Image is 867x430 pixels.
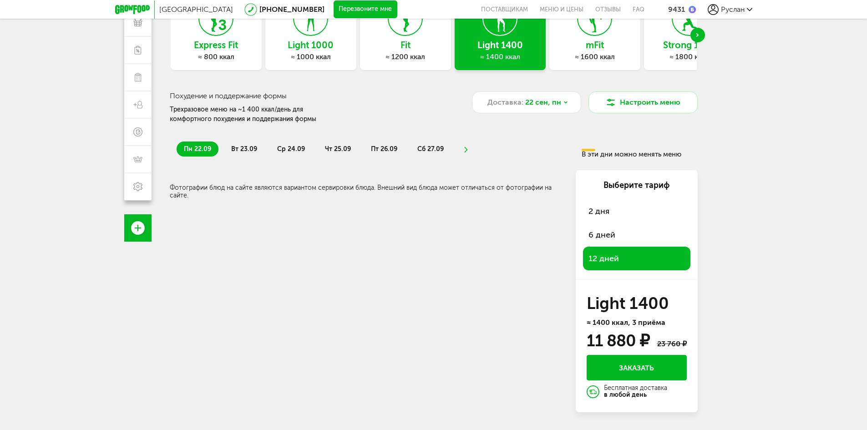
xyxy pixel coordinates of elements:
a: [PHONE_NUMBER] [259,5,324,14]
div: ≈ 800 ккал [171,52,262,61]
button: Перезвоните мне [334,0,397,19]
div: ≈ 1000 ккал [265,52,356,61]
div: Трехразовое меню на ~1 400 ккал/день для комфортного похудения и поддержания формы [170,105,345,124]
img: bonus_b.cdccf46.png [689,6,696,13]
span: [GEOGRAPHIC_DATA] [159,5,233,14]
h3: Light 1400 [455,40,546,50]
span: ср 24.09 [277,145,305,153]
div: Next slide [690,28,705,42]
div: ≈ 1800 ккал [644,52,735,61]
div: Бесплатная доставка [604,385,667,399]
span: пт 26.09 [371,145,397,153]
div: 9431 [668,5,685,14]
h3: Strong 1800 [644,40,735,50]
div: Выберите тариф [583,179,690,191]
div: 11 880 ₽ [587,334,649,348]
h3: Light 1400 [587,296,687,311]
div: В эти дни можно менять меню [582,149,695,158]
span: сб 27.09 [417,145,444,153]
span: 6 дней [588,228,685,241]
div: ≈ 1200 ккал [360,52,451,61]
div: ≈ 1600 ккал [549,52,640,61]
strong: в любой день [604,391,647,399]
span: пн 22.09 [184,145,211,153]
h3: mFit [549,40,640,50]
div: Фотографии блюд на сайте являются вариантом сервировки блюда. Внешний вид блюда может отличаться ... [170,184,561,199]
button: Настроить меню [588,91,698,113]
span: 22 сен, пн [525,97,561,108]
span: 2 дня [588,205,685,218]
div: ≈ 1400 ккал [455,52,546,61]
span: чт 25.09 [325,145,351,153]
span: ≈ 1400 ккал, 3 приёма [587,318,665,327]
h3: Express Fit [171,40,262,50]
span: Руслан [721,5,745,14]
h3: Light 1000 [265,40,356,50]
span: Доставка: [487,97,523,108]
h3: Fit [360,40,451,50]
h3: Похудение и поддержание формы [170,91,451,100]
div: 23 760 ₽ [657,339,687,348]
span: 12 дней [588,252,685,265]
span: вт 23.09 [231,145,257,153]
button: Заказать [587,355,687,380]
